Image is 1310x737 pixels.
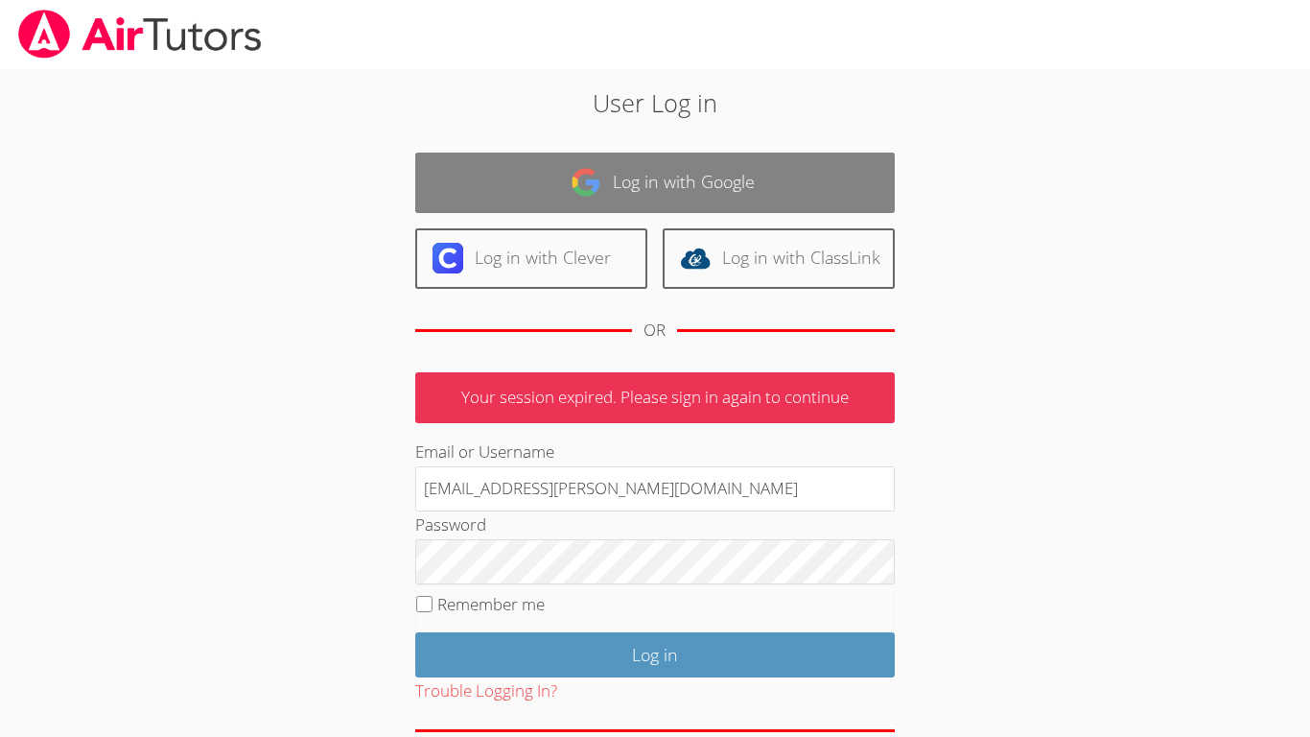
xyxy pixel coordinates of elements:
label: Remember me [437,593,545,615]
h2: User Log in [301,84,1009,121]
a: Log in with ClassLink [663,228,895,289]
div: OR [643,317,666,345]
img: google-logo-50288ca7cdecda66e5e0955fdab243c47b7ad437acaf1139b6f446037453330a.svg [571,167,601,198]
input: Log in [415,632,895,678]
a: Log in with Google [415,153,895,213]
a: Log in with Clever [415,228,647,289]
img: clever-logo-6eab21bc6e7a338710f1a6ff85c0baf02591cd810cc4098c63d3a4b26e2feb20.svg [433,243,463,273]
label: Password [415,513,486,535]
label: Email or Username [415,440,554,463]
p: Your session expired. Please sign in again to continue [415,372,895,423]
button: Trouble Logging In? [415,678,557,705]
img: classlink-logo-d6bb404cc1216ec64c9a2012d9dc4662098be43eaf13dc465df04b49fa7ab582.svg [680,243,711,273]
img: airtutors_banner-c4298cdbf04f3fff15de1276eac7730deb9818008684d7c2e4769d2f7ddbe033.png [16,10,264,59]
